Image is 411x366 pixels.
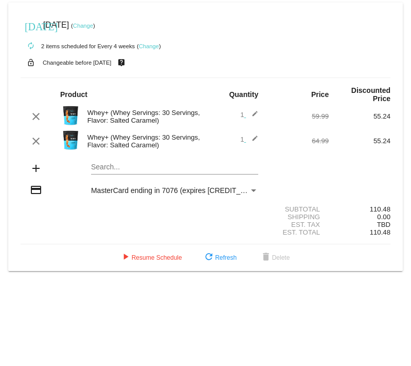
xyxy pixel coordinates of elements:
[60,90,87,99] strong: Product
[91,186,288,195] span: MasterCard ending in 7076 (expires [CREDIT_CARD_DATA])
[43,60,112,66] small: Changeable before [DATE]
[30,110,42,123] mat-icon: clear
[252,248,298,267] button: Delete
[30,135,42,147] mat-icon: clear
[25,40,37,52] mat-icon: autorenew
[21,43,135,49] small: 2 items scheduled for Every 4 weeks
[246,135,258,147] mat-icon: edit
[30,162,42,175] mat-icon: add
[267,137,329,145] div: 64.99
[194,248,245,267] button: Refresh
[71,23,95,29] small: ( )
[137,43,161,49] small: ( )
[267,205,329,213] div: Subtotal
[115,56,128,69] mat-icon: live_help
[30,184,42,196] mat-icon: credit_card
[377,221,390,228] span: TBD
[246,110,258,123] mat-icon: edit
[260,254,290,261] span: Delete
[351,86,390,103] strong: Discounted Price
[82,109,206,124] div: Whey+ (Whey Servings: 30 Servings, Flavor: Salted Caramel)
[240,136,258,143] span: 1
[60,130,81,150] img: Image-1-Carousel-Whey-2lb-Salted-Caramel-no-badge.png
[329,137,390,145] div: 55.24
[119,252,132,264] mat-icon: play_arrow
[329,112,390,120] div: 55.24
[73,23,93,29] a: Change
[311,90,329,99] strong: Price
[240,111,258,119] span: 1
[377,213,390,221] span: 0.00
[119,254,182,261] span: Resume Schedule
[91,186,258,195] mat-select: Payment Method
[267,228,329,236] div: Est. Total
[111,248,190,267] button: Resume Schedule
[60,105,81,126] img: Image-1-Carousel-Whey-2lb-Salted-Caramel-no-badge.png
[25,56,37,69] mat-icon: lock_open
[329,205,390,213] div: 110.48
[91,163,258,171] input: Search...
[260,252,272,264] mat-icon: delete
[267,112,329,120] div: 59.99
[203,254,237,261] span: Refresh
[229,90,258,99] strong: Quantity
[267,221,329,228] div: Est. Tax
[25,20,37,32] mat-icon: [DATE]
[82,133,206,149] div: Whey+ (Whey Servings: 30 Servings, Flavor: Salted Caramel)
[139,43,159,49] a: Change
[267,213,329,221] div: Shipping
[203,252,215,264] mat-icon: refresh
[370,228,390,236] span: 110.48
